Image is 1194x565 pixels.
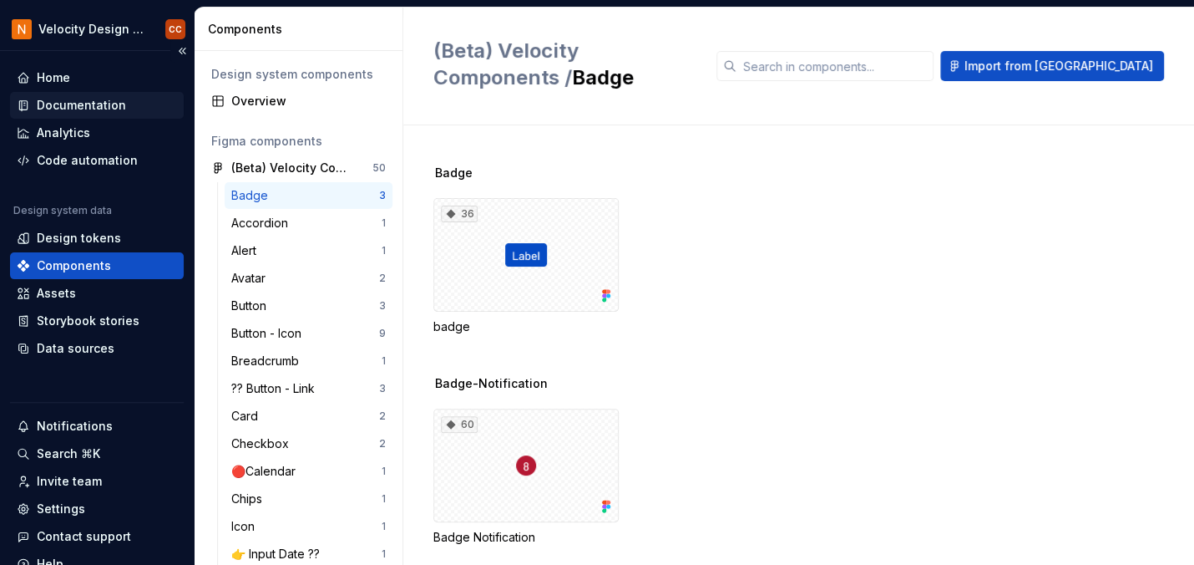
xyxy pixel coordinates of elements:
div: Assets [37,285,76,302]
span: Badge [435,165,473,181]
div: 🔴Calendar [231,463,302,480]
div: Chips [231,491,269,507]
a: Analytics [10,120,184,146]
div: Icon [231,518,261,535]
div: Velocity Design System by NAVEX [38,21,145,38]
div: 1 [382,244,386,257]
button: Velocity Design System by NAVEXCC [3,11,190,47]
a: Alert1 [225,237,392,264]
div: Storybook stories [37,313,139,329]
a: Assets [10,280,184,307]
a: Checkbox2 [225,430,392,457]
a: Data sources [10,335,184,362]
div: 2 [379,437,386,450]
div: Avatar [231,270,272,287]
div: 9 [379,327,386,340]
div: Badge [231,187,275,204]
div: badge [433,318,619,335]
a: (Beta) Velocity Components50 [205,155,392,181]
button: Contact support [10,523,184,550]
a: Avatar2 [225,265,392,292]
h2: Badge [433,38,696,91]
a: Documentation [10,92,184,119]
div: 3 [379,299,386,313]
div: Design tokens [37,230,121,247]
div: 50 [372,161,386,175]
a: Breadcrumb1 [225,348,392,374]
a: Storybook stories [10,308,184,334]
a: Design tokens [10,225,184,252]
a: Invite team [10,468,184,495]
div: Overview [231,93,386,109]
button: Collapse sidebar [170,39,194,63]
div: ?? Button - Link [231,380,321,397]
a: Button - Icon9 [225,320,392,347]
span: (Beta) Velocity Components / [433,38,579,89]
a: Button3 [225,293,392,319]
div: Button - Icon [231,325,308,342]
a: Settings [10,496,184,522]
div: CC [169,23,182,36]
div: Alert [231,242,263,259]
a: Card2 [225,403,392,430]
span: Import from [GEOGRAPHIC_DATA] [964,58,1153,74]
div: Data sources [37,340,114,357]
div: Home [37,69,70,86]
div: Checkbox [231,435,296,452]
div: 3 [379,189,386,202]
a: 🔴Calendar1 [225,458,392,485]
div: Analytics [37,125,90,141]
div: Design system data [13,204,112,217]
img: bb28370b-b938-4458-ba0e-c5bddf6d21d4.png [12,19,32,39]
div: Search ⌘K [37,445,100,462]
div: Invite team [37,473,102,490]
div: 2 [379,272,386,285]
input: Search in components... [736,51,933,81]
div: 1 [382,520,386,533]
button: Search ⌘K [10,440,184,467]
div: Design system components [211,66,386,83]
a: Icon1 [225,513,392,540]
div: Documentation [37,97,126,114]
a: Chips1 [225,486,392,512]
div: 3 [379,382,386,395]
div: 1 [382,492,386,506]
div: 2 [379,410,386,423]
div: Badge Notification [433,529,619,546]
div: Code automation [37,152,138,169]
button: Import from [GEOGRAPHIC_DATA] [940,51,1164,81]
div: 1 [382,547,386,561]
div: Breadcrumb [231,353,306,369]
div: Components [37,257,111,274]
div: Settings [37,501,85,517]
div: 1 [382,465,386,478]
div: Figma components [211,133,386,150]
div: 36badge [433,198,619,335]
div: Notifications [37,418,113,435]
div: Card [231,408,265,425]
div: Contact support [37,528,131,545]
div: Components [208,21,396,38]
a: Code automation [10,147,184,174]
div: Button [231,298,273,314]
button: Notifications [10,413,184,440]
div: 60Badge Notification [433,409,619,546]
span: Badge-Notification [435,375,548,392]
div: 👉 Input Date ?? [231,546,326,562]
a: Home [10,64,184,91]
div: 1 [382,216,386,230]
div: 36 [441,206,478,222]
div: (Beta) Velocity Components [231,160,356,176]
a: Components [10,252,184,279]
a: ?? Button - Link3 [225,375,392,402]
a: Accordion1 [225,210,392,237]
a: Overview [205,88,392,115]
div: 60 [441,416,478,433]
a: Badge3 [225,182,392,209]
div: Accordion [231,215,295,232]
div: 1 [382,354,386,368]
